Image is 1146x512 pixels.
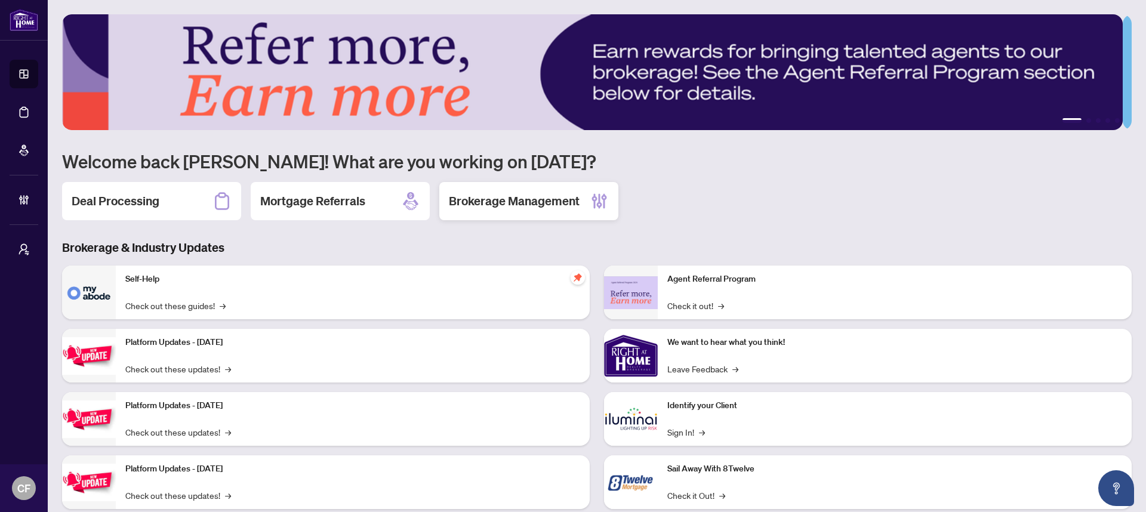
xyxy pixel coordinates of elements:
[449,193,580,209] h2: Brokerage Management
[62,400,116,438] img: Platform Updates - July 8, 2025
[125,362,231,375] a: Check out these updates!→
[718,299,724,312] span: →
[62,337,116,375] img: Platform Updates - July 21, 2025
[604,276,658,309] img: Agent Referral Program
[604,329,658,383] img: We want to hear what you think!
[125,336,580,349] p: Platform Updates - [DATE]
[10,9,38,31] img: logo
[17,480,30,496] span: CF
[667,299,724,312] a: Check it out!→
[18,243,30,255] span: user-switch
[604,455,658,509] img: Sail Away With 8Twelve
[220,299,226,312] span: →
[62,150,1132,172] h1: Welcome back [PERSON_NAME]! What are you working on [DATE]?
[732,362,738,375] span: →
[62,14,1123,130] img: Slide 0
[72,193,159,209] h2: Deal Processing
[667,362,738,375] a: Leave Feedback→
[699,425,705,439] span: →
[62,266,116,319] img: Self-Help
[225,489,231,502] span: →
[667,399,1122,412] p: Identify your Client
[667,489,725,502] a: Check it Out!→
[719,489,725,502] span: →
[1105,118,1110,123] button: 4
[125,489,231,502] a: Check out these updates!→
[1062,118,1082,123] button: 1
[667,336,1122,349] p: We want to hear what you think!
[604,392,658,446] img: Identify your Client
[62,464,116,501] img: Platform Updates - June 23, 2025
[125,299,226,312] a: Check out these guides!→
[125,425,231,439] a: Check out these updates!→
[125,273,580,286] p: Self-Help
[125,399,580,412] p: Platform Updates - [DATE]
[62,239,1132,256] h3: Brokerage & Industry Updates
[1096,118,1101,123] button: 3
[260,193,365,209] h2: Mortgage Referrals
[125,462,580,476] p: Platform Updates - [DATE]
[1115,118,1120,123] button: 5
[571,270,585,285] span: pushpin
[1098,470,1134,506] button: Open asap
[1086,118,1091,123] button: 2
[225,362,231,375] span: →
[667,273,1122,286] p: Agent Referral Program
[667,462,1122,476] p: Sail Away With 8Twelve
[225,425,231,439] span: →
[667,425,705,439] a: Sign In!→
